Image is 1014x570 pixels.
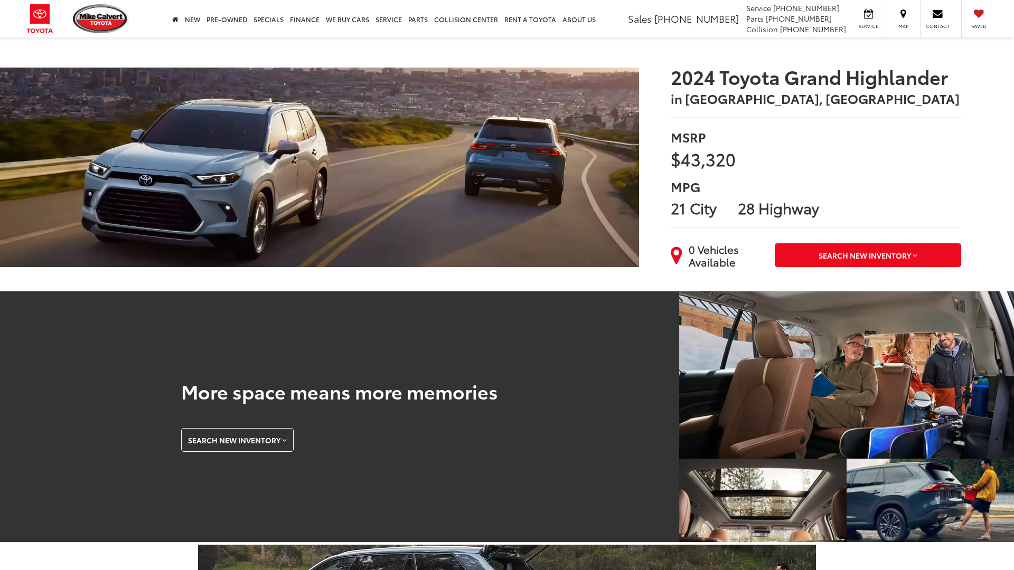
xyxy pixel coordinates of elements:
[671,200,717,215] p: 21 City
[967,23,990,30] span: Saved
[188,435,280,445] span: Search New Inventory
[738,200,961,215] p: 28 Highway
[654,12,739,25] span: [PHONE_NUMBER]
[773,3,839,13] span: [PHONE_NUMBER]
[775,243,961,267] button: Search New Inventory
[181,428,294,452] button: Search New Inventory
[671,130,961,143] h3: MSRP
[780,24,846,34] span: [PHONE_NUMBER]
[73,4,129,33] img: Mike Calvert Toyota
[857,23,880,30] span: Service
[181,382,498,401] h2: More space means more memories
[891,23,915,30] span: Map
[671,150,961,167] p: $43,320
[766,13,832,24] span: [PHONE_NUMBER]
[926,23,950,30] span: Contact
[671,92,961,104] span: in [GEOGRAPHIC_DATA], [GEOGRAPHIC_DATA]
[746,24,778,34] span: Collision
[819,250,911,261] span: Search New Inventory
[746,13,764,24] span: Parts
[689,243,766,268] span: 0 Vehicles Available
[746,3,771,13] span: Service
[671,180,961,193] h3: MPG
[671,67,961,86] span: 2024 Toyota Grand Highlander
[628,12,652,25] span: Sales
[671,245,682,265] i: Vehicles Available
